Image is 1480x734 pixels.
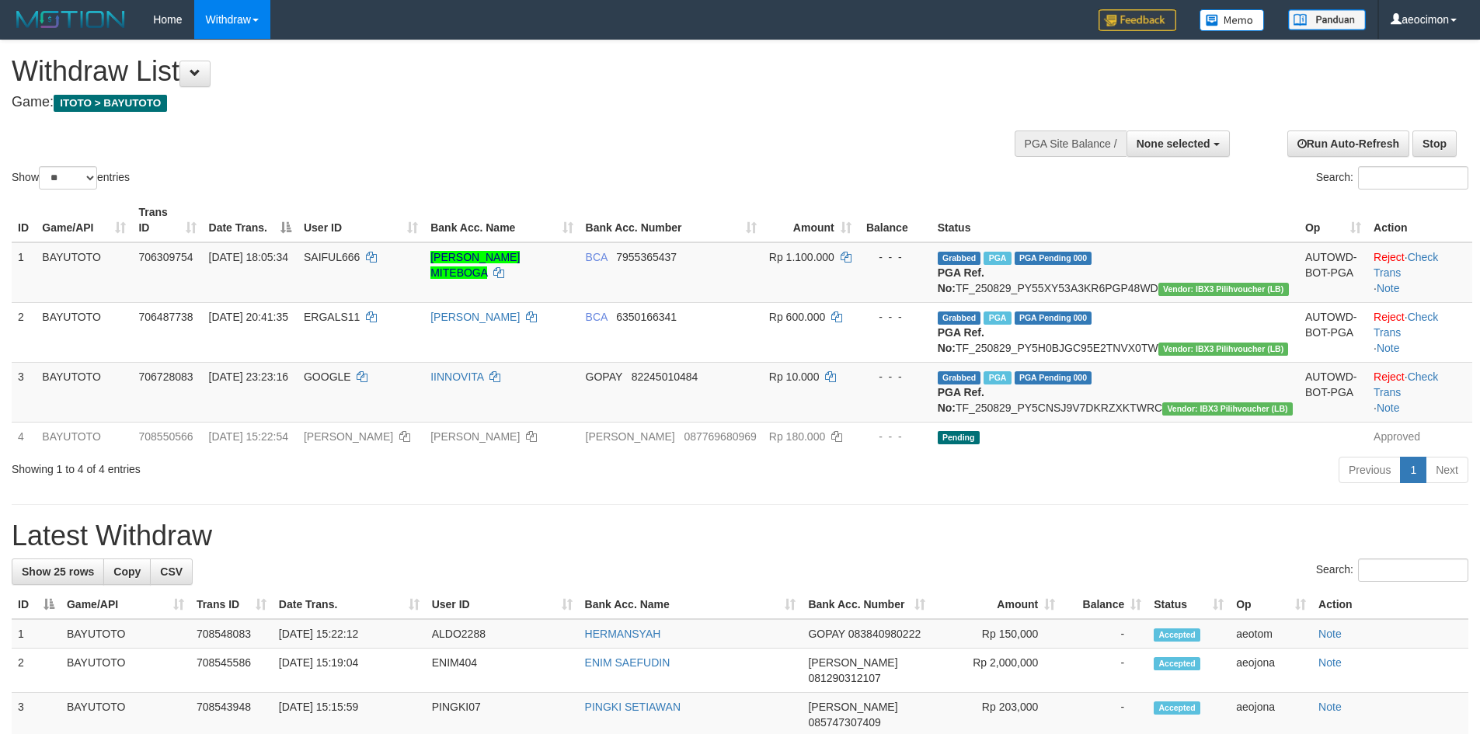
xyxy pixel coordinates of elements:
span: Marked by aeojona [984,311,1011,325]
td: [DATE] 15:19:04 [273,649,426,693]
span: [PERSON_NAME] [586,430,675,443]
a: Run Auto-Refresh [1287,130,1409,157]
a: Check Trans [1374,311,1438,339]
span: 708550566 [138,430,193,443]
td: 1 [12,619,61,649]
button: None selected [1127,130,1230,157]
span: CSV [160,565,183,578]
span: Vendor URL: https://dashboard.q2checkout.com/secure [1158,343,1289,356]
td: · · [1367,242,1472,303]
img: MOTION_logo.png [12,8,130,31]
a: Copy [103,558,151,585]
h4: Game: [12,95,971,110]
span: Accepted [1154,701,1200,715]
span: Copy 82245010484 to clipboard [632,370,698,383]
td: - [1061,619,1147,649]
td: aeojona [1230,649,1312,693]
th: Status [932,198,1299,242]
th: Action [1312,590,1468,619]
b: PGA Ref. No: [938,386,984,414]
td: BAYUTOTO [36,242,132,303]
td: aeotom [1230,619,1312,649]
span: Rp 10.000 [769,370,820,383]
td: ENIM404 [426,649,579,693]
a: [PERSON_NAME] [430,430,520,443]
div: - - - [864,309,925,325]
th: Balance: activate to sort column ascending [1061,590,1147,619]
img: panduan.png [1288,9,1366,30]
td: Approved [1367,422,1472,450]
label: Show entries [12,166,130,190]
th: Op: activate to sort column ascending [1299,198,1367,242]
span: [DATE] 15:22:54 [209,430,288,443]
td: TF_250829_PY5H0BJGC95E2TNVX0TW [932,302,1299,362]
b: PGA Ref. No: [938,266,984,294]
a: Reject [1374,311,1405,323]
th: Date Trans.: activate to sort column ascending [273,590,426,619]
span: 706487738 [138,311,193,323]
span: GOPAY [808,628,844,640]
a: Note [1318,628,1342,640]
span: SAIFUL666 [304,251,360,263]
td: AUTOWD-BOT-PGA [1299,302,1367,362]
th: Bank Acc. Number: activate to sort column ascending [580,198,763,242]
a: Note [1318,701,1342,713]
a: 1 [1400,457,1426,483]
span: Grabbed [938,252,981,265]
span: [DATE] 23:23:16 [209,370,288,383]
span: 706728083 [138,370,193,383]
span: None selected [1137,137,1210,150]
img: Button%20Memo.svg [1200,9,1265,31]
span: Vendor URL: https://dashboard.q2checkout.com/secure [1158,283,1289,296]
label: Search: [1316,166,1468,190]
td: AUTOWD-BOT-PGA [1299,362,1367,422]
span: Accepted [1154,657,1200,670]
span: Grabbed [938,311,981,325]
div: PGA Site Balance / [1015,130,1127,157]
span: Pending [938,431,980,444]
div: - - - [864,369,925,384]
th: Bank Acc. Name: activate to sort column ascending [424,198,579,242]
th: Date Trans.: activate to sort column descending [203,198,298,242]
td: 2 [12,302,36,362]
span: [DATE] 20:41:35 [209,311,288,323]
th: Action [1367,198,1472,242]
td: - [1061,649,1147,693]
span: Grabbed [938,371,981,384]
th: Trans ID: activate to sort column ascending [132,198,202,242]
td: 3 [12,362,36,422]
td: 2 [12,649,61,693]
span: PGA Pending [1015,311,1092,325]
span: Marked by aeojona [984,252,1011,265]
td: [DATE] 15:22:12 [273,619,426,649]
span: GOPAY [586,370,622,383]
span: GOOGLE [304,370,351,383]
th: Bank Acc. Name: activate to sort column ascending [579,590,803,619]
th: Game/API: activate to sort column ascending [61,590,190,619]
a: Next [1426,457,1468,483]
a: Note [1377,282,1400,294]
a: ENIM SAEFUDIN [585,656,670,669]
a: [PERSON_NAME] MITEBOGA [430,251,520,279]
td: 1 [12,242,36,303]
a: PINGKI SETIAWAN [585,701,681,713]
th: Status: activate to sort column ascending [1147,590,1230,619]
span: Copy 087769680969 to clipboard [684,430,756,443]
span: Show 25 rows [22,565,94,578]
td: · · [1367,302,1472,362]
span: ITOTO > BAYUTOTO [54,95,167,112]
td: 4 [12,422,36,450]
span: BCA [586,311,608,323]
input: Search: [1358,558,1468,582]
td: TF_250829_PY5CNSJ9V7DKRZXKTWRC [932,362,1299,422]
td: Rp 150,000 [932,619,1061,649]
span: Accepted [1154,628,1200,642]
th: Bank Acc. Number: activate to sort column ascending [802,590,932,619]
div: Showing 1 to 4 of 4 entries [12,455,605,477]
th: User ID: activate to sort column ascending [426,590,579,619]
td: Rp 2,000,000 [932,649,1061,693]
a: Check Trans [1374,370,1438,398]
div: - - - [864,429,925,444]
h1: Latest Withdraw [12,520,1468,551]
a: Reject [1374,370,1405,383]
